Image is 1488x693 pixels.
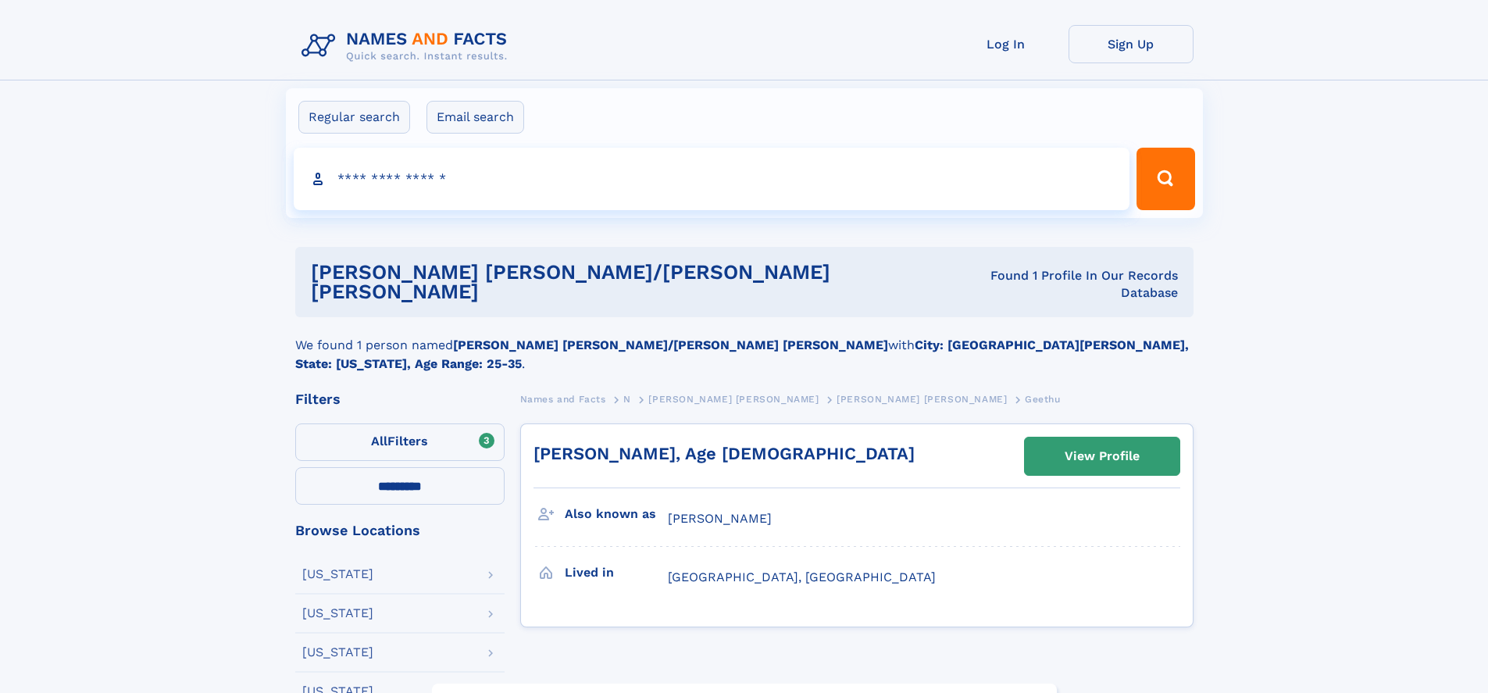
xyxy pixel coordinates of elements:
a: N [623,389,631,409]
span: N [623,394,631,405]
span: [GEOGRAPHIC_DATA], [GEOGRAPHIC_DATA] [668,570,936,584]
label: Regular search [298,101,410,134]
a: [PERSON_NAME] [PERSON_NAME] [648,389,819,409]
label: Email search [426,101,524,134]
h3: Also known as [565,501,668,527]
h3: Lived in [565,559,668,586]
span: [PERSON_NAME] [PERSON_NAME] [837,394,1007,405]
input: search input [294,148,1130,210]
div: Filters [295,392,505,406]
span: All [371,434,387,448]
div: View Profile [1065,438,1140,474]
b: [PERSON_NAME] [PERSON_NAME]/[PERSON_NAME] [PERSON_NAME] [453,338,888,352]
span: Geethu [1025,394,1061,405]
div: [US_STATE] [302,607,373,620]
img: Logo Names and Facts [295,25,520,67]
div: [US_STATE] [302,568,373,580]
button: Search Button [1137,148,1194,210]
a: [PERSON_NAME], Age [DEMOGRAPHIC_DATA] [533,444,915,463]
div: We found 1 person named with . [295,317,1194,373]
a: Names and Facts [520,389,606,409]
span: [PERSON_NAME] [PERSON_NAME] [648,394,819,405]
span: [PERSON_NAME] [668,511,772,526]
h1: [PERSON_NAME] [PERSON_NAME]/[PERSON_NAME] [PERSON_NAME] [311,263,949,302]
div: [US_STATE] [302,646,373,659]
a: [PERSON_NAME] [PERSON_NAME] [837,389,1007,409]
a: Sign Up [1069,25,1194,63]
div: Found 1 Profile In Our Records Database [949,267,1178,302]
div: Browse Locations [295,523,505,538]
a: View Profile [1025,438,1179,475]
label: Filters [295,423,505,461]
b: City: [GEOGRAPHIC_DATA][PERSON_NAME], State: [US_STATE], Age Range: 25-35 [295,338,1189,371]
a: Log In [944,25,1069,63]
